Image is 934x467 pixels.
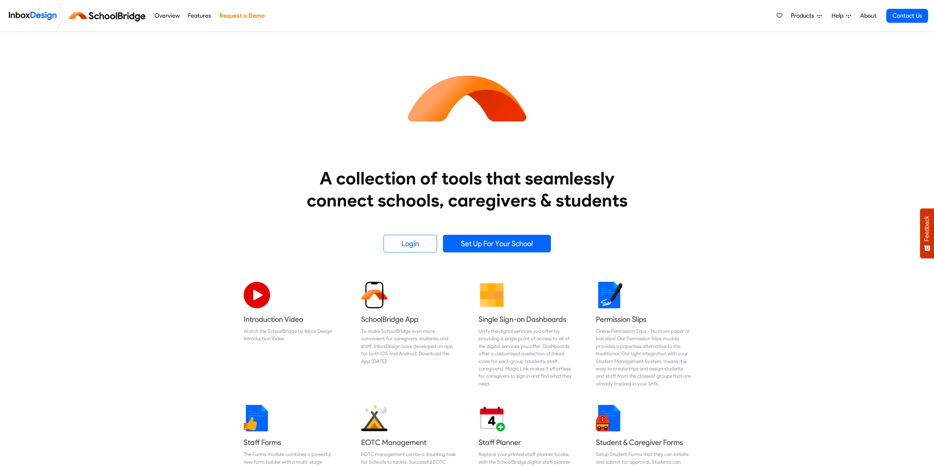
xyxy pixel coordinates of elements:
[832,11,846,20] span: Help
[479,437,573,448] h5: Staff Planner
[152,8,182,23] a: Overview
[924,216,930,241] span: Feedback
[361,437,456,448] h5: EOTC Management
[479,405,505,431] img: 2022_01_17_icon_daily_planner.svg
[473,276,579,393] a: Single Sign-on Dashboards Unify the digital services you offer by providing a single point of acc...
[596,405,622,431] img: 2022_01_13_icon_student_form.svg
[217,8,266,23] a: Request a Demo
[244,282,270,308] img: 2022_07_11_icon_video_playback.svg
[886,9,928,23] a: Contact Us
[244,437,338,448] h5: Staff Forms
[596,327,691,387] div: Online Permission Slips - No more paper or lost slips! ​Our Permission Slips module provides a pa...
[361,327,456,365] div: To make SchoolBridge even more convenient for caregivers, students, and staff, InboxDesign have d...
[361,282,388,308] img: 2022_01_13_icon_sb_app.svg
[596,282,622,308] img: 2022_01_18_icon_signature.svg
[443,235,551,252] a: Set Up For Your School
[788,8,825,23] a: Products
[361,314,456,324] h5: SchoolBridge App
[355,276,462,393] a: SchoolBridge App To make SchoolBridge even more convenient for caregivers, students, and staff, I...
[829,8,854,23] a: Help
[361,405,388,431] img: 2022_01_25_icon_eonz.svg
[384,235,437,252] a: Login
[244,314,338,324] h5: Introduction Video
[596,437,691,448] h5: Student & Caregiver Forms
[858,8,878,23] a: About
[479,327,573,387] div: Unify the digital services you offer by providing a single point of access to all of the digital ...
[479,314,573,324] h5: Single Sign-on Dashboards
[244,327,338,342] div: Watch the SchoolBridge by Inbox Design Introduction Video
[401,32,533,164] img: icon_schoolbridge.svg
[186,8,213,23] a: Features
[244,405,270,431] img: 2022_01_13_icon_thumbsup.svg
[479,282,505,308] img: 2022_01_13_icon_grid.svg
[68,7,150,25] img: schoolbridge logo
[238,276,344,393] a: Introduction Video Watch the SchoolBridge by Inbox Design Introduction Video
[293,167,642,211] heading: A collection of tools that seamlessly connect schools, caregivers & students
[590,276,697,393] a: Permission Slips Online Permission Slips - No more paper or lost slips! ​Our Permission Slips mod...
[791,11,817,20] span: Products
[920,208,934,258] button: Feedback - Show survey
[596,314,691,324] h5: Permission Slips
